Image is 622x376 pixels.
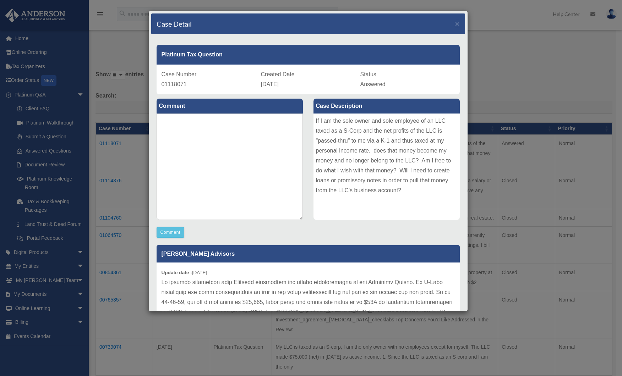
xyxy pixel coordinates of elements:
[360,81,386,87] span: Answered
[261,81,279,87] span: [DATE]
[162,71,197,77] span: Case Number
[313,99,460,114] label: Case Description
[157,245,460,262] p: [PERSON_NAME] Advisors
[157,19,192,29] h4: Case Detail
[157,227,185,238] button: Comment
[455,20,460,27] button: Close
[455,20,460,28] span: ×
[162,81,187,87] span: 01118071
[261,71,295,77] span: Created Date
[157,99,303,114] label: Comment
[360,71,376,77] span: Status
[162,270,192,275] b: Update date :
[162,270,207,275] small: [DATE]
[157,45,460,65] div: Platinum Tax Question
[313,114,460,220] div: If I am the sole owner and sole employee of an LLC taxed as a S-Corp and the net profits of the L...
